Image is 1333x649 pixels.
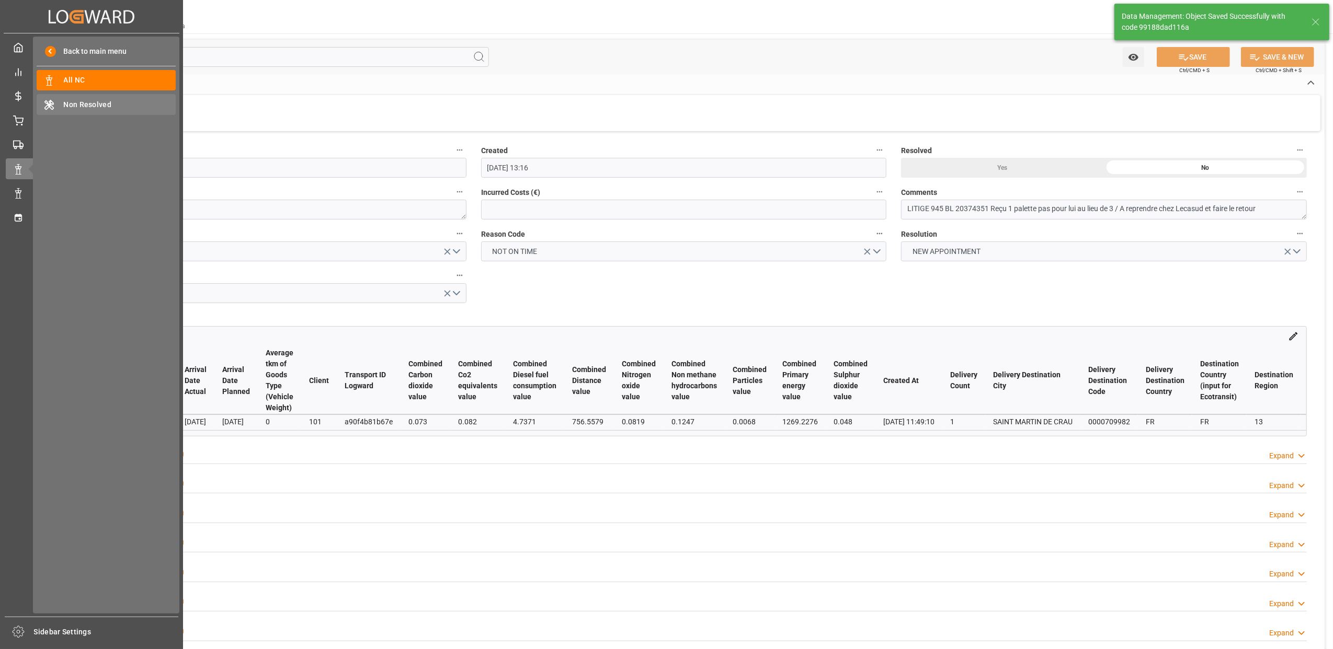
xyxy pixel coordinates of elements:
div: 1269.2276 [782,415,818,428]
a: Data Management [6,183,177,203]
button: Reason Code [873,227,886,240]
div: [DATE] 11:49:10 [883,415,935,428]
span: All NC [64,75,176,86]
a: Transport Management [6,134,177,155]
th: Combined Carbon dioxide value [401,347,450,414]
button: open menu [61,241,466,261]
a: Order Management [6,110,177,130]
th: Arrival Date Planned [214,347,258,414]
span: Resolved [901,145,932,156]
a: Timeslot Management [6,207,177,227]
a: Rate Management [6,86,177,106]
div: 756.5579 [572,415,606,428]
th: Delivery Destination Code [1080,347,1138,414]
div: 0.0068 [733,415,767,428]
input: DD-MM-YYYY HH:MM [481,158,887,178]
div: 0000709982 [1088,415,1130,428]
th: Delivery Destination City [985,347,1080,414]
div: 4.7371 [513,415,556,428]
button: Incurred Costs (€) [873,185,886,199]
a: Non Resolved [37,94,176,114]
div: 0.1247 [671,415,717,428]
a: Control Tower [6,61,177,82]
button: Resolved [1293,143,1307,157]
div: [DATE] [222,415,250,428]
div: FR [1146,415,1184,428]
div: a90f4b81b67e [345,415,393,428]
div: Expand [1269,480,1294,491]
textarea: a90f4b81b67e [61,200,466,219]
th: Average tkm of Goods Type (Vehicle Weight) [258,347,301,414]
div: 13 [1255,415,1293,428]
div: 1 [950,415,977,428]
th: Created At [875,347,942,414]
button: Comments [1293,185,1307,199]
th: Delivery Destination Country [1138,347,1192,414]
span: Resolution [901,229,937,240]
div: 0.073 [408,415,442,428]
div: 0.0819 [622,415,656,428]
div: [DATE] [185,415,207,428]
button: open menu [901,241,1307,261]
div: Expand [1269,450,1294,461]
button: open menu [1123,47,1144,67]
div: Expand [1269,509,1294,520]
span: Reason Code [481,229,525,240]
button: SAVE & NEW [1241,47,1314,67]
span: Sidebar Settings [34,627,179,638]
button: Cost Ownership [453,269,466,282]
textarea: LITIGE 945 BL 20374351 Reçu 1 palette pas pour lui au lieu de 3 / A reprendre chez Lecasud et fai... [901,200,1307,219]
a: All NC [37,70,176,90]
div: Expand [1269,628,1294,639]
span: Incurred Costs (€) [481,187,540,198]
div: Yes [901,158,1104,178]
th: Combined Diesel fuel consumption value [505,347,564,414]
span: Created [481,145,508,156]
th: Combined Non methane hydrocarbons value [664,347,725,414]
th: Combined Distance value [564,347,614,414]
button: open menu [61,283,466,303]
button: SAVE [1157,47,1230,67]
span: Back to main menu [56,46,127,57]
th: Combined Co2 equivalents value [450,347,505,414]
th: Combined Nitrogen oxide value [614,347,664,414]
th: Destination Country (input for Ecotransit) [1192,347,1247,414]
th: Client [301,347,337,414]
button: open menu [481,241,887,261]
div: FR [1200,415,1239,428]
th: Combined Particles value [725,347,774,414]
input: DD-MM-YYYY HH:MM [61,158,466,178]
span: Ctrl/CMD + S [1179,66,1210,74]
div: No [1104,158,1307,178]
button: Created [873,143,886,157]
div: 0.048 [834,415,868,428]
span: NOT ON TIME [487,246,542,257]
div: 101 [309,415,329,428]
th: Combined Sulphur dioxide value [826,347,875,414]
div: 0.082 [458,415,497,428]
span: Comments [901,187,937,198]
button: Updated [453,143,466,157]
div: Expand [1269,598,1294,609]
th: Delivery Count [942,347,985,414]
span: NEW APPOINTMENT [907,246,986,257]
div: Data Management: Object Saved Successfully with code 99188dad116a [1122,11,1302,33]
button: Resolution [1293,227,1307,240]
button: Transport ID Logward * [453,185,466,199]
input: Search Fields [48,47,489,67]
div: SAINT MARTIN DE CRAU [993,415,1073,428]
th: Arrival Date Actual [177,347,214,414]
span: Non Resolved [64,99,176,110]
th: Destination Region [1247,347,1301,414]
a: My Cockpit [6,37,177,57]
span: Ctrl/CMD + Shift + S [1256,66,1302,74]
div: Expand [1269,569,1294,580]
button: Responsible Party [453,227,466,240]
th: Combined Primary energy value [774,347,826,414]
div: 0 [266,415,293,428]
th: Transport ID Logward [337,347,401,414]
div: Expand [1269,539,1294,550]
